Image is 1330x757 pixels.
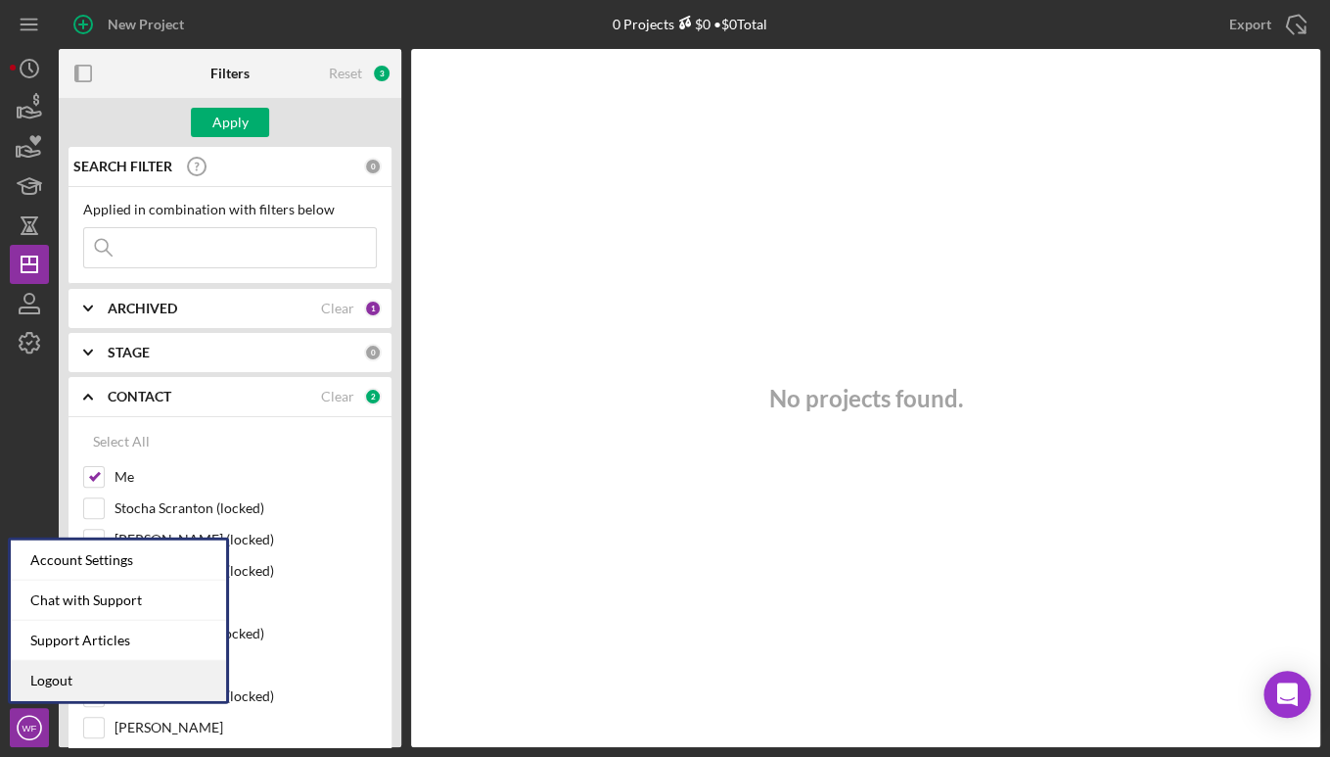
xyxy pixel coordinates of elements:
div: Export [1229,5,1271,44]
a: Logout [11,661,226,701]
label: Stocha Scranton (locked) [115,498,377,518]
label: [PERSON_NAME] [115,718,377,737]
div: 3 [372,64,391,83]
div: New Project [108,5,184,44]
label: [PERSON_NAME] (locked) [115,686,377,706]
div: $0 [674,16,711,32]
div: Apply [212,108,249,137]
label: [PERSON_NAME] [115,655,377,675]
button: Export [1210,5,1320,44]
label: [PERSON_NAME] [115,592,377,612]
a: Support Articles [11,621,226,661]
div: 1 [364,300,382,317]
b: CONTACT [108,389,171,404]
button: WF [10,708,49,747]
label: [PERSON_NAME] (locked) [115,530,377,549]
div: 2 [364,388,382,405]
h3: No projects found. [769,385,963,412]
button: Apply [191,108,269,137]
button: Select All [83,422,160,461]
label: [PERSON_NAME] (locked) [115,561,377,581]
b: STAGE [108,345,150,360]
b: Filters [210,66,250,81]
div: Account Settings [11,541,226,581]
div: Select All [93,422,150,461]
div: Reset [329,66,362,81]
div: 0 [364,344,382,361]
b: ARCHIVED [108,301,177,316]
div: Clear [321,389,354,404]
div: Chat with Support [11,581,226,621]
div: Clear [321,301,354,316]
div: 0 [364,158,382,175]
div: 0 Projects • $0 Total [613,16,767,32]
b: SEARCH FILTER [73,159,172,174]
button: New Project [59,5,204,44]
label: Me [115,467,377,487]
div: Open Intercom Messenger [1263,671,1310,718]
text: WF [23,723,37,733]
label: Lenderfit Admin (locked) [115,624,377,643]
div: Applied in combination with filters below [83,202,377,217]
